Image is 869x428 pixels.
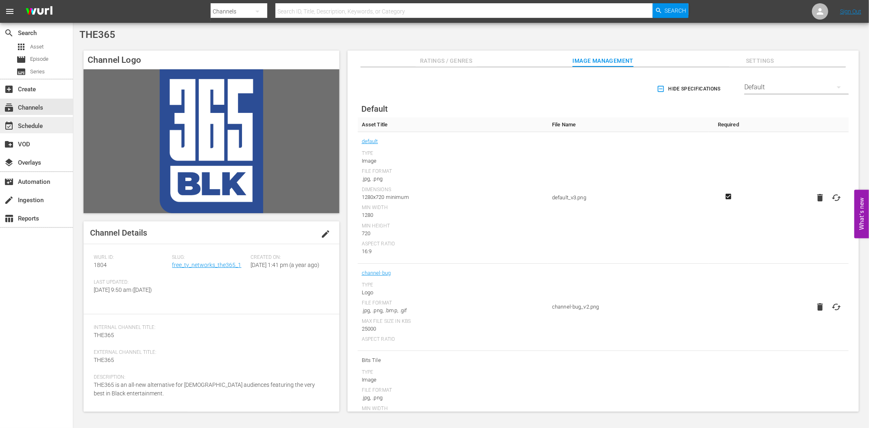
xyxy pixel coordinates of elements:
[362,412,544,420] div: 470
[655,77,724,100] button: Hide Specifications
[416,56,477,66] span: Ratings / Genres
[362,268,391,278] a: channel-bug
[4,177,14,187] span: Automation
[94,357,114,363] span: THE365
[30,68,45,76] span: Series
[79,29,115,40] span: THE365
[30,55,48,63] span: Episode
[362,369,544,376] div: Type
[4,214,14,223] span: Reports
[94,382,315,397] span: THE365 is an all-new alternative for [DEMOGRAPHIC_DATA] audiences featuring the very best in Blac...
[362,307,544,315] div: .jpg, .png, .bmp, .gif
[94,324,325,331] span: Internal Channel Title:
[548,264,708,351] td: channel-bug_v2.png
[316,224,335,244] button: edit
[548,117,708,132] th: File Name
[724,412,733,419] svg: Required
[30,43,44,51] span: Asset
[362,168,544,175] div: File Format
[362,187,544,193] div: Dimensions
[362,193,544,201] div: 1280x720 minimum
[94,374,325,381] span: Description:
[94,254,168,261] span: Wurl ID:
[362,223,544,229] div: Min Height
[84,51,339,69] h4: Channel Logo
[20,2,59,21] img: ans4CAIJ8jUAAAAAAAAAAAAAAAAAAAAAAAAgQb4GAAAAAAAAAAAAAAAAAAAAAAAAJMjXAAAAAAAAAAAAAAAAAAAAAAAAgAT5G...
[90,228,147,238] span: Channel Details
[362,394,544,402] div: .jpg, .png
[362,387,544,394] div: File Format
[572,56,634,66] span: Image Management
[729,56,790,66] span: Settings
[362,355,544,366] span: Bits Tile
[4,103,14,113] span: Channels
[94,262,107,268] span: 1804
[94,279,168,286] span: Last Updated:
[744,76,849,99] div: Default
[5,7,15,16] span: menu
[362,205,544,211] div: Min Width
[4,139,14,149] span: VOD
[172,254,247,261] span: Slug:
[362,247,544,256] div: 16:9
[4,28,14,38] span: Search
[321,229,330,239] span: edit
[16,67,26,77] span: Series
[840,8,861,15] a: Sign Out
[362,376,544,384] div: Image
[362,175,544,183] div: .jpg, .png
[94,332,114,338] span: THE365
[362,406,544,412] div: Min Width
[362,318,544,325] div: Max File Size In Kbs
[708,117,748,132] th: Required
[358,117,548,132] th: Asset Title
[362,289,544,297] div: Logo
[4,195,14,205] span: Ingestion
[362,282,544,289] div: Type
[854,190,869,238] button: Open Feedback Widget
[251,262,319,268] span: [DATE] 1:41 pm (a year ago)
[94,349,325,356] span: External Channel Title:
[251,254,325,261] span: Created On:
[548,132,708,264] td: default_v3.png
[4,84,14,94] span: Create
[724,193,733,200] svg: Required
[362,211,544,219] div: 1280
[362,336,544,343] div: Aspect Ratio
[658,85,721,93] span: Hide Specifications
[362,325,544,333] div: 25000
[172,262,242,268] a: free_tv_networks_the365_1
[94,287,152,293] span: [DATE] 9:50 am ([DATE])
[653,3,689,18] button: Search
[362,300,544,307] div: File Format
[361,104,388,114] span: Default
[4,121,14,131] span: Schedule
[362,150,544,157] div: Type
[362,229,544,238] div: 720
[16,55,26,64] span: Episode
[362,157,544,165] div: Image
[84,69,339,213] img: THE365
[16,42,26,52] span: Asset
[665,3,686,18] span: Search
[362,241,544,247] div: Aspect Ratio
[4,158,14,168] span: Overlays
[362,136,378,147] a: default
